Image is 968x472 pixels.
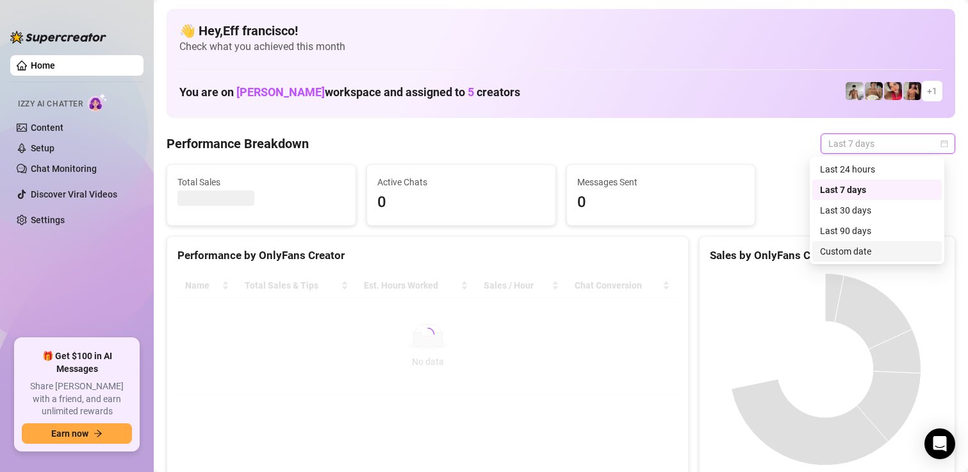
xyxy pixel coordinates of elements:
[31,215,65,225] a: Settings
[927,84,937,98] span: + 1
[468,85,474,99] span: 5
[924,428,955,459] div: Open Intercom Messenger
[51,428,88,439] span: Earn now
[94,429,103,438] span: arrow-right
[10,31,106,44] img: logo-BBDzfeDw.svg
[179,22,942,40] h4: 👋 Hey, Eff francisco !
[22,350,132,375] span: 🎁 Get $100 in AI Messages
[820,244,934,258] div: Custom date
[903,82,921,100] img: Zach
[820,162,934,176] div: Last 24 hours
[31,60,55,71] a: Home
[940,140,948,147] span: calendar
[812,221,942,241] div: Last 90 days
[419,325,437,343] span: loading
[31,143,54,153] a: Setup
[577,175,745,189] span: Messages Sent
[865,82,883,100] img: Aussieboy_jfree
[18,98,83,110] span: Izzy AI Chatter
[812,159,942,180] div: Last 24 hours
[22,423,132,444] button: Earn nowarrow-right
[377,175,545,189] span: Active Chats
[236,85,325,99] span: [PERSON_NAME]
[177,175,345,189] span: Total Sales
[179,40,942,54] span: Check what you achieved this month
[177,247,678,264] div: Performance by OnlyFans Creator
[710,247,944,264] div: Sales by OnlyFans Creator
[812,241,942,262] div: Custom date
[377,190,545,215] span: 0
[820,203,934,217] div: Last 30 days
[820,224,934,238] div: Last 90 days
[179,85,520,99] h1: You are on workspace and assigned to creators
[577,190,745,215] span: 0
[812,180,942,200] div: Last 7 days
[820,183,934,197] div: Last 7 days
[884,82,902,100] img: Vanessa
[812,200,942,221] div: Last 30 days
[828,134,947,153] span: Last 7 days
[846,82,864,100] img: aussieboy_j
[31,164,97,174] a: Chat Monitoring
[167,135,309,153] h4: Performance Breakdown
[22,380,132,418] span: Share [PERSON_NAME] with a friend, and earn unlimited rewards
[88,93,108,112] img: AI Chatter
[31,122,63,133] a: Content
[31,189,117,199] a: Discover Viral Videos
